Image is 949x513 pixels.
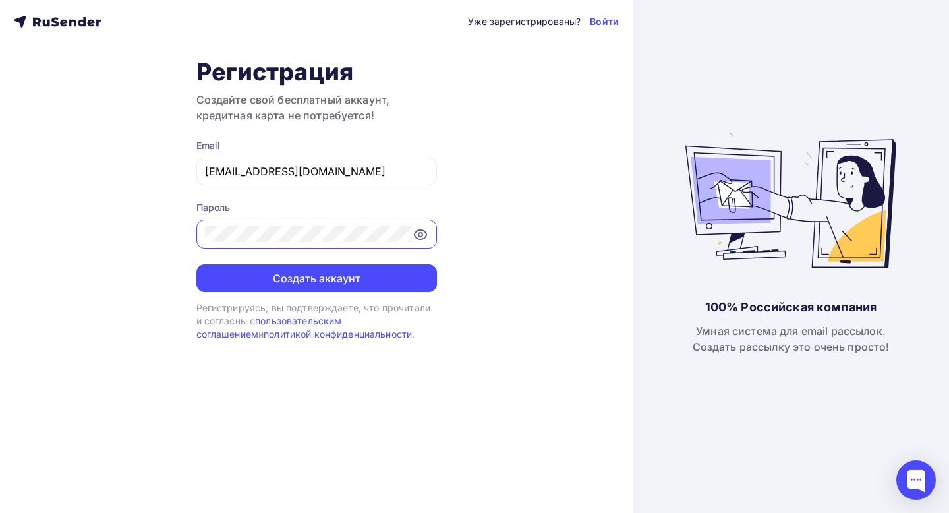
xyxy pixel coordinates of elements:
div: Пароль [196,201,437,214]
h3: Создайте свой бесплатный аккаунт, кредитная карта не потребуется! [196,92,437,123]
div: Уже зарегистрированы? [468,15,581,28]
a: политикой конфиденциальности [264,328,412,340]
button: Создать аккаунт [196,264,437,292]
input: Укажите свой email [205,164,428,179]
div: Регистрируясь, вы подтверждаете, что прочитали и согласны с и . [196,301,437,342]
h1: Регистрация [196,57,437,86]
div: 100% Российская компания [705,299,877,315]
a: пользовательским соглашением [196,315,342,340]
a: Войти [590,15,619,28]
div: Умная система для email рассылок. Создать рассылку это очень просто! [693,323,890,355]
div: Email [196,139,437,152]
